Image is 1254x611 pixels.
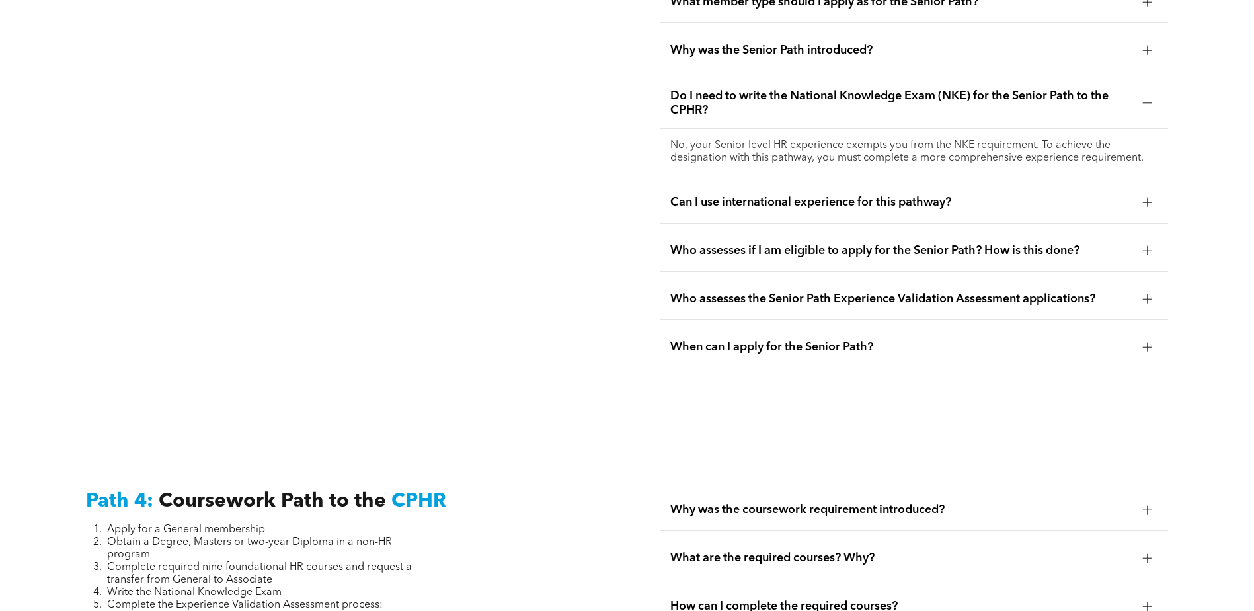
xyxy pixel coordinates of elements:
[391,491,446,511] span: CPHR
[670,340,1132,354] span: When can I apply for the Senior Path?
[107,587,282,598] span: Write the National Knowledge Exam
[670,89,1132,118] span: Do I need to write the National Knowledge Exam (NKE) for the Senior Path to the CPHR?
[670,292,1132,306] span: Who assesses the Senior Path Experience Validation Assessment applications?
[107,537,392,560] span: Obtain a Degree, Masters or two-year Diploma in a non-HR program
[107,600,383,610] span: Complete the Experience Validation Assessment process:
[670,503,1132,517] span: Why was the coursework requirement introduced?
[107,562,412,585] span: Complete required nine foundational HR courses and request a transfer from General to Associate
[107,524,265,535] span: Apply for a General membership
[670,551,1132,565] span: What are the required courses? Why?
[670,243,1132,258] span: Who assesses if I am eligible to apply for the Senior Path? How is this done?
[670,140,1157,165] p: No, your Senior level HR experience exempts you from the NKE requirement. To achieve the designat...
[670,195,1132,210] span: Can I use international experience for this pathway?
[86,491,153,511] span: Path 4:
[670,43,1132,58] span: Why was the Senior Path introduced?
[159,491,386,511] span: Coursework Path to the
